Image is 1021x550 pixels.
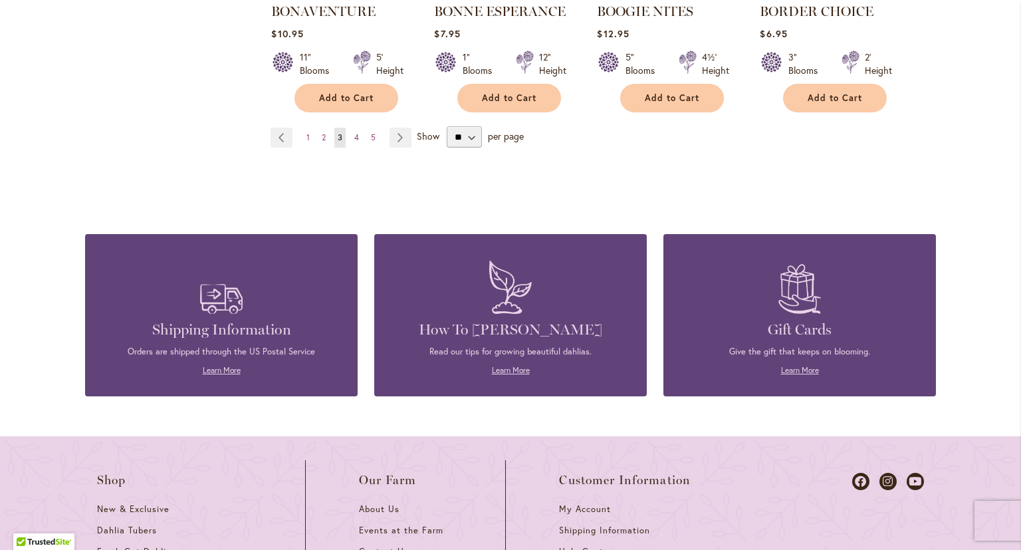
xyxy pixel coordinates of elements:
[97,503,170,515] span: New & Exclusive
[300,51,337,77] div: 11" Blooms
[359,503,399,515] span: About Us
[559,503,611,515] span: My Account
[338,132,342,142] span: 3
[788,51,826,77] div: 3" Blooms
[354,132,359,142] span: 4
[434,3,566,19] a: BONNE ESPERANCE
[760,3,873,19] a: BORDER CHOICE
[359,474,416,487] span: Our Farm
[294,84,398,112] button: Add to Cart
[394,346,627,358] p: Read our tips for growing beautiful dahlias.
[683,321,916,339] h4: Gift Cards
[645,92,699,104] span: Add to Cart
[539,51,566,77] div: 12" Height
[10,503,47,540] iframe: Launch Accessibility Center
[488,130,524,142] span: per page
[417,130,439,142] span: Show
[879,473,897,490] a: Dahlias on Instagram
[783,84,887,112] button: Add to Cart
[105,321,338,339] h4: Shipping Information
[463,51,500,77] div: 1" Blooms
[371,132,376,142] span: 5
[271,3,376,19] a: BONAVENTURE
[702,51,729,77] div: 4½' Height
[97,525,157,536] span: Dahlia Tubers
[318,128,329,148] a: 2
[625,51,663,77] div: 5" Blooms
[852,473,869,490] a: Dahlias on Facebook
[457,84,561,112] button: Add to Cart
[203,365,241,375] a: Learn More
[781,365,819,375] a: Learn More
[97,474,126,487] span: Shop
[559,525,649,536] span: Shipping Information
[105,346,338,358] p: Orders are shipped through the US Postal Service
[865,51,892,77] div: 2' Height
[322,132,326,142] span: 2
[351,128,362,148] a: 4
[376,51,403,77] div: 5' Height
[482,92,536,104] span: Add to Cart
[492,365,530,375] a: Learn More
[434,27,460,40] span: $7.95
[319,92,374,104] span: Add to Cart
[808,92,862,104] span: Add to Cart
[760,27,787,40] span: $6.95
[271,27,303,40] span: $10.95
[683,346,916,358] p: Give the gift that keeps on blooming.
[620,84,724,112] button: Add to Cart
[559,474,691,487] span: Customer Information
[597,3,693,19] a: BOOGIE NITES
[303,128,313,148] a: 1
[394,321,627,339] h4: How To [PERSON_NAME]
[306,132,310,142] span: 1
[368,128,379,148] a: 5
[597,27,629,40] span: $12.95
[359,525,443,536] span: Events at the Farm
[907,473,924,490] a: Dahlias on Youtube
